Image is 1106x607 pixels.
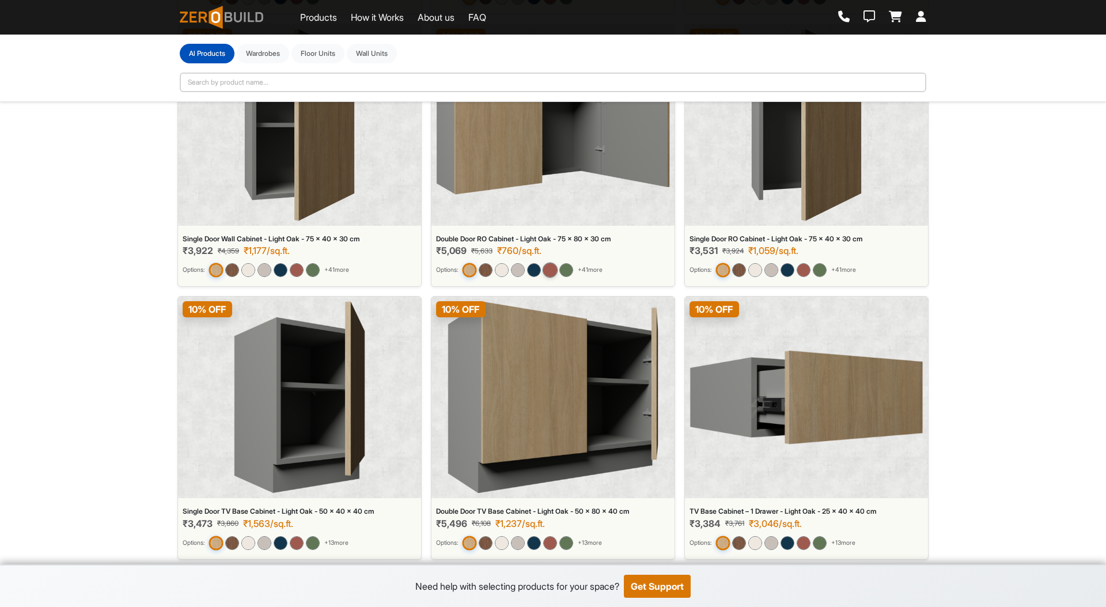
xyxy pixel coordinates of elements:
[324,538,349,548] span: + 13 more
[781,263,794,277] img: Single Door RO Cabinet - Graphite Blue - 75 x 40 x 30 cm
[732,263,746,277] img: Single Door RO Cabinet - Walnut Brown - 75 x 40 x 30 cm
[183,235,416,243] div: Single Door Wall Cabinet - Light Oak - 75 x 40 x 30 cm
[462,263,476,278] img: Double Door RO Cabinet - Light Oak - 75 x 80 x 30 cm
[559,263,573,277] img: Double Door RO Cabinet - English Green - 75 x 80 x 30 cm
[749,518,802,529] div: ₹3,046/sq.ft.
[764,536,778,550] img: TV Base Cabinet – 1 Drawer - Sandstone - 25 x 40 x 40 cm
[225,536,239,550] img: Single Door TV Base Cabinet - Walnut Brown - 50 x 40 x 40 cm
[351,10,404,24] a: How it Works
[497,245,541,256] div: ₹760/sq.ft.
[217,518,238,529] span: ₹3,860
[468,10,486,24] a: FAQ
[751,29,862,221] img: Single Door RO Cabinet - Light Oak - 75 x 40 x 30 cm
[527,263,541,277] img: Double Door RO Cabinet - Graphite Blue - 75 x 80 x 30 cm
[813,536,827,550] img: TV Base Cabinet – 1 Drawer - English Green - 25 x 40 x 40 cm
[431,24,675,287] a: Double Door RO Cabinet - Light Oak - 75 x 80 x 30 cm10% OFFDouble Door RO Cabinet - Light Oak - 7...
[177,24,422,287] a: Single Door Wall Cabinet - Light Oak - 75 x 40 x 30 cm10% OFFSingle Door Wall Cabinet - Light Oak...
[479,263,493,277] img: Double Door RO Cabinet - Walnut Brown - 75 x 80 x 30 cm
[436,538,458,548] small: Options:
[748,263,762,277] img: Single Door RO Cabinet - Ivory Cream - 75 x 40 x 30 cm
[722,246,744,256] span: ₹3,924
[690,245,718,256] span: ₹3,531
[511,263,525,277] img: Double Door RO Cabinet - Sandstone - 75 x 80 x 30 cm
[291,44,344,63] button: Floor Units
[218,246,239,256] span: ₹4,359
[324,265,349,275] span: + 41 more
[813,263,827,277] img: Single Door RO Cabinet - English Green - 75 x 40 x 30 cm
[715,263,730,278] img: Single Door RO Cabinet - Light Oak - 75 x 40 x 30 cm
[916,11,926,24] a: Login
[180,44,234,63] button: Al Products
[831,538,855,548] span: + 13 more
[436,235,670,243] div: Double Door RO Cabinet - Light Oak - 75 x 80 x 30 cm
[431,296,675,560] a: Double Door TV Base Cabinet - Light Oak - 50 x 80 x 40 cm10% OFFDouble Door TV Base Cabinet - Lig...
[177,296,422,560] a: Single Door TV Base Cabinet - Light Oak - 50 x 40 x 40 cm10% OFFSingle Door TV Base Cabinet - Lig...
[543,263,558,278] img: Double Door RO Cabinet - Earth Brown - 75 x 80 x 30 cm
[436,29,670,221] img: Double Door RO Cabinet - Light Oak - 75 x 80 x 30 cm
[290,536,304,550] img: Single Door TV Base Cabinet - Earth Brown - 50 x 40 x 40 cm
[290,263,304,277] img: Single Door Wall Cabinet - Earth Brown - 75 x 40 x 30 cm
[690,301,739,317] span: 10 % OFF
[479,536,493,550] img: Double Door TV Base Cabinet - Walnut Brown - 50 x 80 x 40 cm
[748,245,798,256] div: ₹1,059/sq.ft.
[436,265,458,275] small: Options:
[183,265,204,275] small: Options:
[715,536,730,550] img: TV Base Cabinet – 1 Drawer - Light Oak - 25 x 40 x 40 cm
[300,10,337,24] a: Products
[690,301,923,494] img: TV Base Cabinet – 1 Drawer - Light Oak - 25 x 40 x 40 cm
[244,29,355,221] img: Single Door Wall Cabinet - Light Oak - 75 x 40 x 30 cm
[243,518,293,529] div: ₹1,563/sq.ft.
[764,263,778,277] img: Single Door RO Cabinet - Sandstone - 75 x 40 x 30 cm
[511,536,525,550] img: Double Door TV Base Cabinet - Sandstone - 50 x 80 x 40 cm
[241,536,255,550] img: Single Door TV Base Cabinet - Ivory Cream - 50 x 40 x 40 cm
[495,263,509,277] img: Double Door RO Cabinet - Ivory Cream - 75 x 80 x 30 cm
[274,536,287,550] img: Single Door TV Base Cabinet - Graphite Blue - 50 x 40 x 40 cm
[624,575,691,598] button: Get Support
[462,536,476,550] img: Double Door TV Base Cabinet - Light Oak - 50 x 80 x 40 cm
[436,518,467,529] span: ₹5,496
[180,6,263,29] img: ZeroBuild logo
[495,536,509,550] img: Double Door TV Base Cabinet - Ivory Cream - 50 x 80 x 40 cm
[578,538,602,548] span: + 13 more
[797,536,810,550] img: TV Base Cabinet – 1 Drawer - Earth Brown - 25 x 40 x 40 cm
[306,263,320,277] img: Single Door Wall Cabinet - English Green - 75 x 40 x 30 cm
[748,536,762,550] img: TV Base Cabinet – 1 Drawer - Ivory Cream - 25 x 40 x 40 cm
[831,265,856,275] span: + 41 more
[183,507,416,515] div: Single Door TV Base Cabinet - Light Oak - 50 x 40 x 40 cm
[306,536,320,550] img: Single Door TV Base Cabinet - English Green - 50 x 40 x 40 cm
[234,301,366,494] img: Single Door TV Base Cabinet - Light Oak - 50 x 40 x 40 cm
[183,245,213,256] span: ₹3,922
[495,518,545,529] div: ₹1,237/sq.ft.
[183,301,232,317] span: 10 % OFF
[180,73,926,92] input: Search by product name...
[472,518,491,529] span: ₹6,108
[436,245,467,256] span: ₹5,069
[241,263,255,277] img: Single Door Wall Cabinet - Ivory Cream - 75 x 40 x 30 cm
[257,263,271,277] img: Single Door Wall Cabinet - Sandstone - 75 x 40 x 30 cm
[183,538,204,548] small: Options:
[418,10,454,24] a: About us
[448,301,658,494] img: Double Door TV Base Cabinet - Light Oak - 50 x 80 x 40 cm
[690,235,923,243] div: Single Door RO Cabinet - Light Oak - 75 x 40 x 30 cm
[436,507,670,515] div: Double Door TV Base Cabinet - Light Oak - 50 x 80 x 40 cm
[684,24,929,287] a: Single Door RO Cabinet - Light Oak - 75 x 40 x 30 cm10% OFFSingle Door RO Cabinet - Light Oak - 7...
[209,263,223,278] img: Single Door Wall Cabinet - Light Oak - 75 x 40 x 30 cm
[781,536,794,550] img: TV Base Cabinet – 1 Drawer - Graphite Blue - 25 x 40 x 40 cm
[543,536,557,550] img: Double Door TV Base Cabinet - Earth Brown - 50 x 80 x 40 cm
[797,263,810,277] img: Single Door RO Cabinet - Earth Brown - 75 x 40 x 30 cm
[237,44,289,63] button: Wardrobes
[257,536,271,550] img: Single Door TV Base Cabinet - Sandstone - 50 x 40 x 40 cm
[436,301,486,317] span: 10 % OFF
[690,507,923,515] div: TV Base Cabinet – 1 Drawer - Light Oak - 25 x 40 x 40 cm
[415,579,619,593] div: Need help with selecting products for your space?
[725,518,744,529] span: ₹3,761
[559,536,573,550] img: Double Door TV Base Cabinet - English Green - 50 x 80 x 40 cm
[578,265,603,275] span: + 41 more
[209,536,223,550] img: Single Door TV Base Cabinet - Light Oak - 50 x 40 x 40 cm
[244,245,290,256] div: ₹1,177/sq.ft.
[225,263,239,277] img: Single Door Wall Cabinet - Walnut Brown - 75 x 40 x 30 cm
[471,246,493,256] span: ₹5,633
[684,296,929,560] a: TV Base Cabinet – 1 Drawer - Light Oak - 25 x 40 x 40 cm10% OFFTV Base Cabinet – 1 Drawer - Light...
[690,538,711,548] small: Options:
[183,518,213,529] span: ₹3,473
